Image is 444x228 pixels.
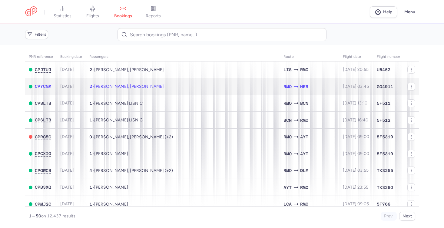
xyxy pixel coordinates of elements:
span: Karina RATUSHNA, Damir RATUSHNYY [94,67,164,72]
span: CPRG5C [35,134,51,139]
span: AYT [300,134,308,140]
span: Meir MATITYAHU [94,202,128,207]
th: flight date [339,52,373,61]
span: AYT [283,184,292,191]
span: 1 [89,202,92,207]
span: [DATE] 20:55 [343,67,369,72]
button: CPMJ2C [35,202,51,207]
span: [DATE] [60,84,74,89]
span: [DATE] 09:00 [343,151,369,156]
span: RMO [283,167,292,174]
span: Vladimir OSTROVSCHI [94,185,128,190]
span: RMO [300,184,308,191]
span: on 12,437 results [41,213,75,219]
span: [DATE] 03:55 [343,168,369,173]
span: RMO [283,134,292,140]
span: 0 [89,134,92,139]
span: • [89,185,128,190]
th: Route [280,52,339,61]
span: • [89,151,128,156]
span: 4 [89,168,92,173]
span: RMO [283,100,292,107]
span: RMO [283,83,292,90]
span: Anastasiia KARPOVA [94,151,128,156]
span: [DATE] [60,101,74,106]
span: 1 [89,101,92,106]
span: • [89,67,164,72]
span: Ivan TORLAK, Valentina TORLAK, Igor TORLAK, Irina TORLAK [94,168,173,173]
span: LIS [283,66,292,73]
span: • [89,202,128,207]
span: 5F512 [377,117,390,123]
th: Flight number [373,52,404,61]
span: U5452 [377,67,390,73]
span: 1 [89,117,92,122]
span: • [89,84,164,89]
span: HER [300,83,308,90]
span: TK3260 [377,184,393,190]
th: Booking date [57,52,86,61]
span: • [89,168,173,173]
span: 1 [89,151,92,156]
button: CPSLTB [35,117,51,123]
span: [DATE] 13:10 [343,101,367,106]
a: Help [370,6,397,18]
span: flights [86,13,99,19]
span: BCN [300,100,308,107]
th: Passengers [86,52,280,61]
span: 5F511 [377,100,390,106]
a: CitizenPlane red outlined logo [25,6,37,18]
span: CPYCNM [35,84,51,89]
span: AYT [300,150,308,157]
span: [DATE] 03:45 [343,84,369,89]
span: LCA [283,201,292,207]
span: RMO [300,201,308,207]
span: [DATE] 09:00 [343,134,369,139]
span: CPSLTB [35,101,51,106]
span: 5F5319 [377,151,393,157]
button: CPGWCB [35,168,51,173]
a: statistics [47,5,78,19]
span: 5F766 [377,201,390,207]
button: CPB3XQ [35,185,51,190]
span: CPSLTB [35,117,51,122]
span: Filters [35,32,46,37]
span: BCN [283,117,292,124]
span: • [89,134,173,140]
span: • [89,101,143,106]
span: statistics [54,13,71,19]
span: [DATE] 16:40 [343,117,368,123]
span: [DATE] 09:05 [343,201,369,207]
a: reports [138,5,168,19]
span: 2 [89,67,92,72]
span: [DATE] [60,201,74,207]
span: 5F5319 [377,134,393,140]
span: [DATE] [60,151,74,156]
span: [DATE] [60,117,74,123]
span: [DATE] [60,134,74,139]
span: Andrei ROTARU LISNIC [94,101,143,106]
span: reports [146,13,161,19]
span: 1 [89,185,92,190]
span: RMO [283,150,292,157]
button: Filters [25,30,48,39]
span: Svitlana MAKAROVA, Mariia MAKAROVA [94,84,164,89]
span: DLM [300,167,308,174]
span: TK3255 [377,167,393,173]
span: [DATE] 23:55 [343,185,368,190]
button: Prev. [381,212,397,221]
span: Vladislav KOTETS, Mariana KOTETS, Aleksandra KOTETS, Mikhail KOTETS [94,134,173,140]
button: Menu [401,6,419,18]
button: CPCXIQ [35,151,51,156]
button: CPJTUJ [35,67,51,72]
span: Andrei ROTARU LISNIC [94,117,143,123]
span: [DATE] [60,67,74,72]
span: RMO [300,66,308,73]
span: [DATE] [60,168,74,173]
a: bookings [108,5,138,19]
span: RMO [300,117,308,124]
